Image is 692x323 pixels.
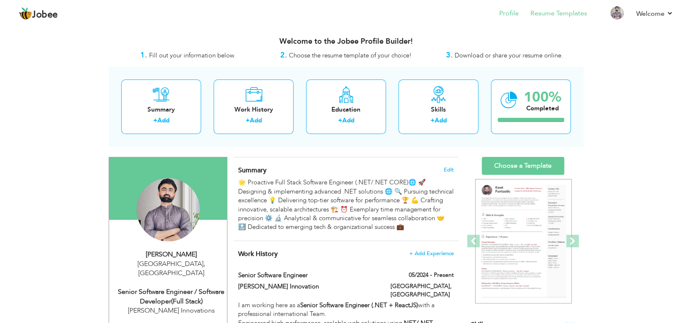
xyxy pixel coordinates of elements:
span: Work History [238,249,278,258]
label: Senior Software Engineer [238,271,378,280]
label: [PERSON_NAME] Innovation [238,282,378,291]
a: Resume Templates [530,9,587,18]
img: jobee.io [19,7,32,20]
div: Completed [524,104,561,113]
h4: This helps to show the companies you have worked for. [238,250,454,258]
a: Jobee [19,7,58,20]
label: + [153,116,157,125]
div: Senior Software Engineer / Software Developer(Full Stack) [115,287,227,306]
a: Profile [499,9,519,18]
span: Jobee [32,10,58,20]
h4: Adding a summary is a quick and easy way to highlight your experience and interests. [238,166,454,174]
div: [PERSON_NAME] Innovations [115,306,227,316]
img: Profile Img [610,6,624,20]
div: Education [313,105,379,114]
span: Fill out your information below. [149,51,236,60]
div: [PERSON_NAME] [115,250,227,259]
label: 05/2024 - Present [409,271,454,279]
label: + [338,116,342,125]
strong: 3. [446,50,453,60]
strong: Senior Software Engineer (.NET + ReactJS) [300,301,418,309]
label: [GEOGRAPHIC_DATA], [GEOGRAPHIC_DATA] [390,282,454,299]
strong: 1. [140,50,147,60]
span: + Add Experience [409,251,454,256]
div: Summary [128,105,194,114]
a: Add [250,116,262,124]
strong: 2. [280,50,287,60]
div: 100% [524,90,561,104]
a: Add [157,116,169,124]
a: Choose a Template [482,157,564,175]
img: Asim Rahim [137,178,200,241]
label: + [431,116,435,125]
span: , [204,259,205,268]
div: [GEOGRAPHIC_DATA] [GEOGRAPHIC_DATA] [115,259,227,278]
a: Add [435,116,447,124]
label: + [246,116,250,125]
div: Skills [405,105,472,114]
span: Edit [444,167,454,173]
h3: Welcome to the Jobee Profile Builder! [109,37,583,46]
span: Download or share your resume online. [455,51,563,60]
div: 🌟 Proactive Full Stack Software Engineer (.NET/.NET CORE)🌐 🚀 Designing & implementing advanced .N... [238,178,454,232]
span: Summary [238,166,266,175]
a: Add [342,116,354,124]
span: Choose the resume template of your choice! [289,51,412,60]
div: Work History [220,105,287,114]
a: Welcome [636,9,673,19]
